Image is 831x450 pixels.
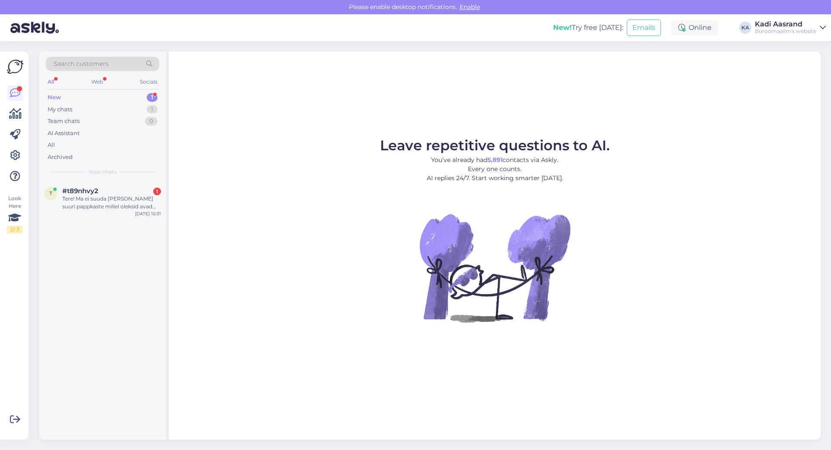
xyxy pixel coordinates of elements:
div: AI Assistant [48,129,80,138]
span: #t89nhvy2 [62,187,98,195]
div: Online [671,20,718,36]
span: Leave repetitive questions to AI. [380,137,610,154]
div: 2 / 3 [7,226,23,233]
div: My chats [48,105,72,114]
div: Socials [138,76,159,87]
div: Kadi Aasrand [755,21,816,28]
a: Kadi AasrandBüroomaailm's website [755,21,826,35]
div: New [48,93,61,102]
img: No Chat active [417,190,573,346]
div: Team chats [48,117,80,126]
div: 1 [153,188,161,195]
div: All [48,141,55,149]
div: Look Here [7,194,23,233]
div: KA [739,22,751,34]
div: Archived [48,153,73,162]
b: 5,891 [487,156,502,164]
div: Web [90,76,105,87]
div: All [46,76,56,87]
span: Search customers [54,59,109,68]
span: t [49,190,52,197]
img: Askly Logo [7,58,23,75]
b: New! [553,23,572,32]
span: Enable [457,3,483,11]
div: Büroomaailm's website [755,28,816,35]
p: You’ve already had contacts via Askly. Every one counts. AI replies 24/7. Start working smarter [... [380,155,610,183]
div: Try free [DATE]: [553,23,623,33]
div: [DATE] 10:31 [135,210,161,217]
div: 0 [145,117,158,126]
div: 1 [147,105,158,114]
div: Tere! Ma ei suuda [PERSON_NAME] suuri pappkaste millel oleksid avad külgedel paremaks hoidmiseks.... [62,195,161,210]
button: Emails [627,19,661,36]
span: New chats [89,168,116,176]
div: 1 [147,93,158,102]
